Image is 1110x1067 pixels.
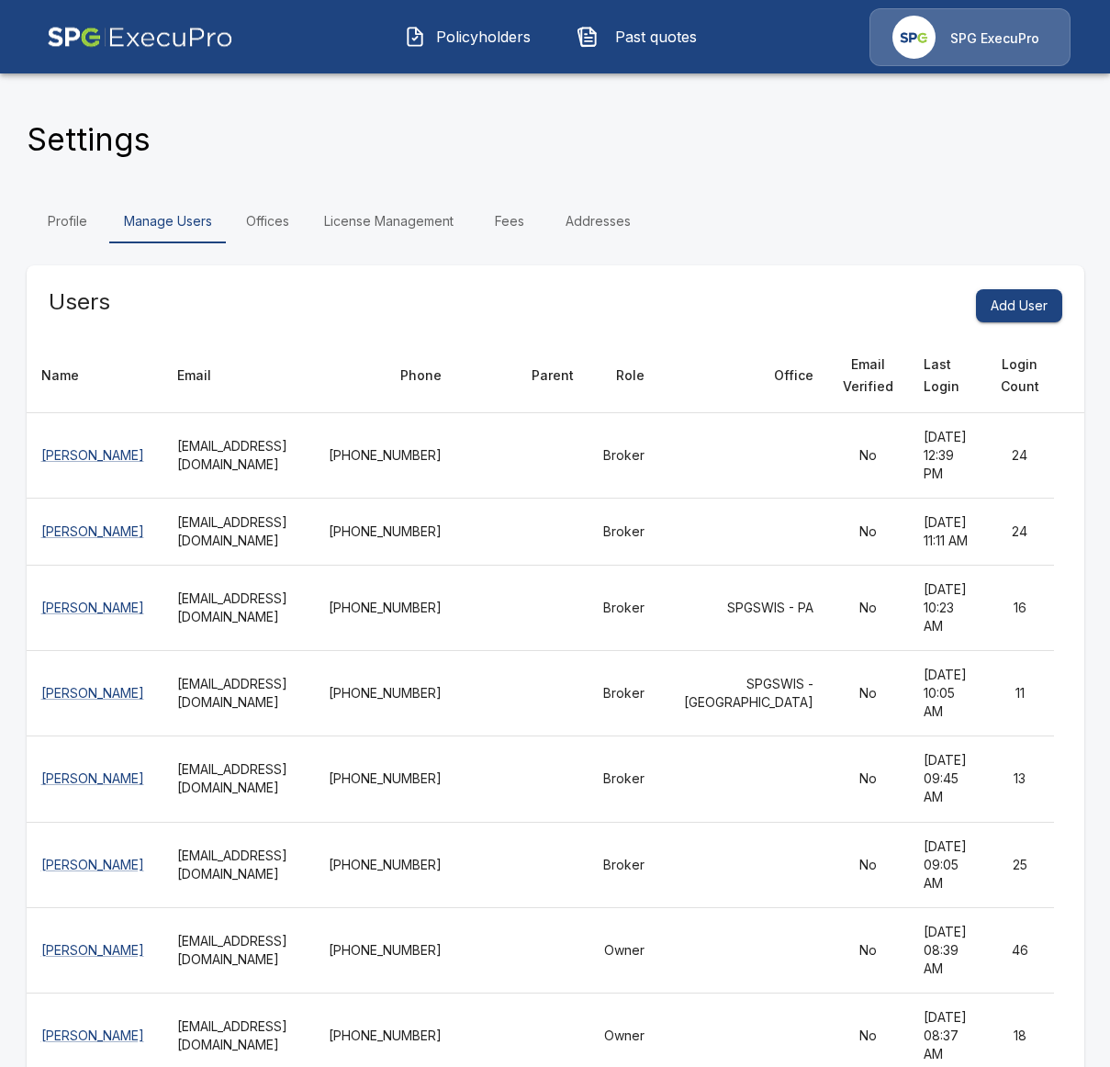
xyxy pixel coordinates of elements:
[909,339,985,413] th: Last Login
[828,499,910,566] td: No
[659,339,828,413] th: Office
[909,566,985,651] td: [DATE] 10:23 AM
[909,499,985,566] td: [DATE] 11:11 AM
[27,339,163,413] th: Name
[309,199,468,243] a: License Management
[976,289,1062,323] button: Add User
[589,736,659,822] td: Broker
[985,907,1055,993] td: 46
[828,413,910,499] td: No
[909,413,985,499] td: [DATE] 12:39 PM
[985,736,1055,822] td: 13
[163,651,314,736] th: [EMAIL_ADDRESS][DOMAIN_NAME]
[163,339,314,413] th: Email
[314,413,456,499] td: [PHONE_NUMBER]
[828,907,910,993] td: No
[314,822,456,907] td: [PHONE_NUMBER]
[606,26,707,48] span: Past quotes
[163,907,314,993] th: [EMAIL_ADDRESS][DOMAIN_NAME]
[41,1028,144,1043] a: [PERSON_NAME]
[163,566,314,651] th: [EMAIL_ADDRESS][DOMAIN_NAME]
[985,566,1055,651] td: 16
[869,8,1071,66] a: Agency IconSPG ExecuPro
[433,26,534,48] span: Policyholders
[589,822,659,907] td: Broker
[163,413,314,499] th: [EMAIL_ADDRESS][DOMAIN_NAME]
[41,770,144,786] a: [PERSON_NAME]
[909,651,985,736] td: [DATE] 10:05 AM
[41,523,144,539] a: [PERSON_NAME]
[314,566,456,651] td: [PHONE_NUMBER]
[659,651,828,736] td: SPGSWIS - [GEOGRAPHIC_DATA]
[163,499,314,566] th: [EMAIL_ADDRESS][DOMAIN_NAME]
[589,566,659,651] td: Broker
[563,13,721,61] button: Past quotes IconPast quotes
[41,600,144,615] a: [PERSON_NAME]
[828,566,910,651] td: No
[828,736,910,822] td: No
[950,29,1039,48] p: SPG ExecuPro
[109,199,227,243] a: Manage Users
[659,566,828,651] td: SPGSWIS - PA
[314,499,456,566] td: [PHONE_NUMBER]
[163,736,314,822] th: [EMAIL_ADDRESS][DOMAIN_NAME]
[47,8,233,66] img: AA Logo
[314,736,456,822] td: [PHONE_NUMBER]
[589,413,659,499] td: Broker
[41,857,144,872] a: [PERSON_NAME]
[163,822,314,907] th: [EMAIL_ADDRESS][DOMAIN_NAME]
[314,339,456,413] th: Phone
[404,26,426,48] img: Policyholders Icon
[589,651,659,736] td: Broker
[27,199,1084,243] div: Settings Tabs
[985,413,1055,499] td: 24
[589,907,659,993] td: Owner
[589,499,659,566] td: Broker
[909,736,985,822] td: [DATE] 09:45 AM
[456,339,589,413] th: Parent
[985,651,1055,736] td: 11
[41,942,144,958] a: [PERSON_NAME]
[41,447,144,463] a: [PERSON_NAME]
[577,26,599,48] img: Past quotes Icon
[390,13,548,61] button: Policyholders IconPolicyholders
[468,199,551,243] a: Fees
[892,16,936,59] img: Agency Icon
[41,685,144,701] a: [PERSON_NAME]
[49,287,110,317] h5: Users
[227,199,309,243] a: Offices
[985,822,1055,907] td: 25
[909,907,985,993] td: [DATE] 08:39 AM
[27,120,151,159] h4: Settings
[985,339,1055,413] th: Login Count
[589,339,659,413] th: Role
[828,339,910,413] th: Email Verified
[909,822,985,907] td: [DATE] 09:05 AM
[314,907,456,993] td: [PHONE_NUMBER]
[985,499,1055,566] td: 24
[828,651,910,736] td: No
[828,822,910,907] td: No
[551,199,645,243] a: Addresses
[314,651,456,736] td: [PHONE_NUMBER]
[27,199,109,243] a: Profile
